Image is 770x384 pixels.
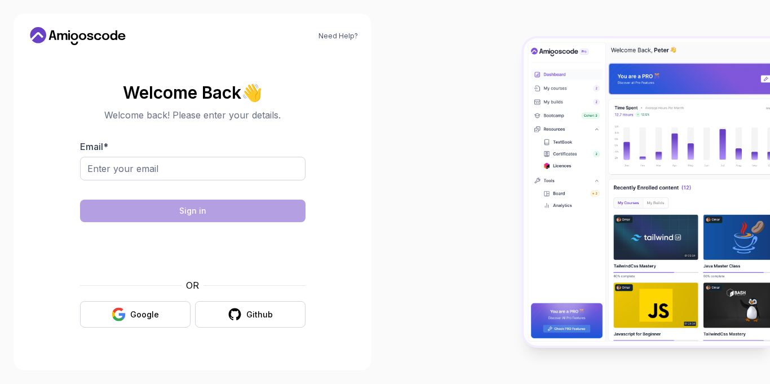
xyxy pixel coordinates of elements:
label: Email * [80,141,108,152]
p: OR [186,279,199,292]
a: Home link [27,27,129,45]
button: Google [80,301,191,328]
div: Google [130,309,159,320]
img: Amigoscode Dashboard [524,38,770,346]
a: Need Help? [318,32,358,41]
div: Github [246,309,273,320]
h2: Welcome Back [80,83,306,101]
span: 👋 [240,80,267,105]
p: Welcome back! Please enter your details. [80,108,306,122]
div: Sign in [179,205,206,217]
button: Github [195,301,306,328]
button: Sign in [80,200,306,222]
iframe: Widget containing checkbox for hCaptcha security challenge [108,229,278,272]
input: Enter your email [80,157,306,180]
